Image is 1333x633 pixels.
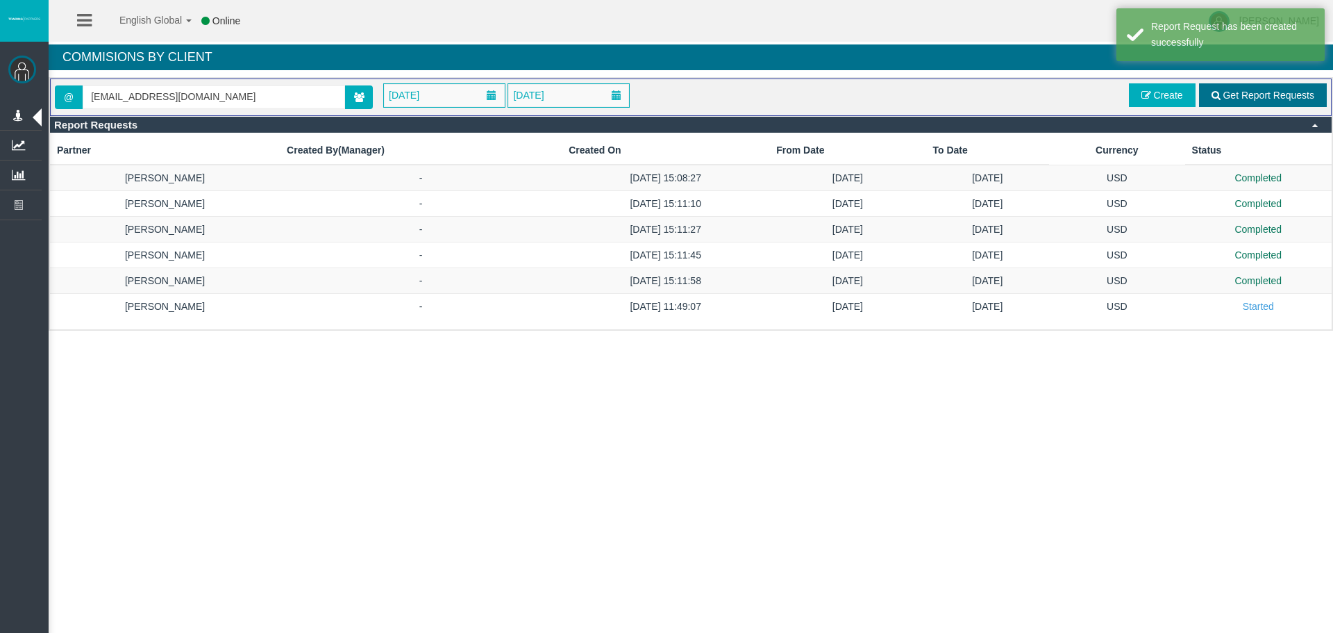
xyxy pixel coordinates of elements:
span: Online [212,15,240,26]
td: [DATE] [769,294,925,320]
td: - [280,268,562,294]
span: Create [1154,90,1183,101]
span: English Global [101,15,182,26]
th: To Date [926,136,1050,165]
h4: Commisions By Client [49,44,1333,70]
th: Partner [50,136,280,165]
td: [DATE] [769,165,925,191]
th: Created On [562,136,769,165]
td: [DATE] [926,217,1050,242]
span: Get Report Requests [1223,90,1314,101]
td: [DATE] [769,242,925,268]
td: [PERSON_NAME] [50,191,280,217]
td: Completed [1185,242,1332,268]
td: [DATE] [926,191,1050,217]
td: Completed [1185,191,1332,217]
td: - [280,217,562,242]
td: Completed [1185,268,1332,294]
td: [DATE] 15:11:45 [562,242,769,268]
td: - [280,191,562,217]
td: [DATE] [926,268,1050,294]
td: Currency [1049,136,1185,165]
td: [PERSON_NAME] [50,268,280,294]
td: USD [1049,294,1185,320]
td: [DATE] [769,191,925,217]
td: - [280,242,562,268]
td: [DATE] 11:49:07 [562,294,769,320]
th: From Date [769,136,925,165]
td: Completed [1185,165,1332,191]
td: - [280,294,562,320]
td: [DATE] 15:11:10 [562,191,769,217]
td: USD [1049,191,1185,217]
td: [DATE] [769,217,925,242]
td: [PERSON_NAME] [50,294,280,320]
td: [PERSON_NAME] [50,165,280,191]
span: @ [55,85,83,109]
td: [DATE] [926,165,1050,191]
div: Report Request has been created successfully [1151,19,1314,51]
span: [DATE] [385,85,424,105]
td: - [280,165,562,191]
td: [DATE] 15:11:58 [562,268,769,294]
th: Status [1185,136,1332,165]
td: [PERSON_NAME] [50,242,280,268]
td: [DATE] 15:11:27 [562,217,769,242]
img: logo.svg [7,16,42,22]
td: USD [1049,242,1185,268]
span: Report Requests [54,119,137,131]
td: Completed [1185,217,1332,242]
td: USD [1049,217,1185,242]
td: [DATE] [769,268,925,294]
td: [PERSON_NAME] [50,217,280,242]
td: USD [1049,268,1185,294]
td: [DATE] [926,242,1050,268]
td: [DATE] 15:08:27 [562,165,769,191]
td: Started [1185,294,1332,320]
td: [DATE] [926,294,1050,320]
td: USD [1049,165,1185,191]
span: [DATE] [509,85,548,105]
th: Created By(Manager) [280,136,562,165]
input: Search partner... [83,86,344,108]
